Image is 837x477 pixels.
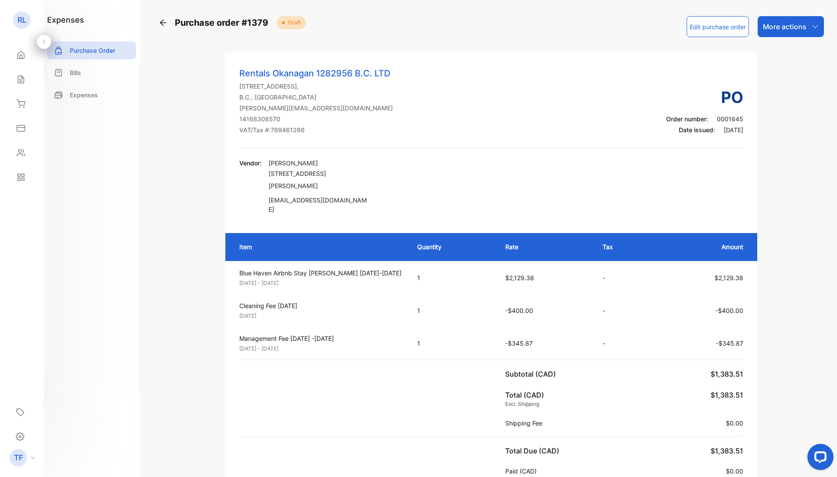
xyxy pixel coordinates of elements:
a: Bills [47,64,136,82]
p: [EMAIL_ADDRESS][DOMAIN_NAME] [269,196,369,214]
p: Quantity [417,242,488,251]
span: Purchase order #1379 [175,16,273,29]
p: 1 [417,273,488,282]
p: [PERSON_NAME][EMAIL_ADDRESS][DOMAIN_NAME] [239,103,393,113]
span: -$400.00 [715,307,743,314]
span: $0.00 [726,467,743,475]
button: Edit purchase order [687,16,749,37]
p: Shipping Fee [505,419,546,428]
span: 0001645 [717,115,743,123]
p: More actions [763,21,806,32]
p: B.C., [GEOGRAPHIC_DATA] [239,93,393,102]
p: RL [17,14,27,26]
iframe: LiveChat chat widget [800,440,837,477]
p: Management Fee [DATE] -[DATE] [239,334,401,343]
p: Excl. Shipping [505,400,544,408]
p: Subtotal (CAD) [505,369,559,379]
span: $2,129.38 [505,274,534,281]
p: Rate [505,242,585,251]
span: $2,129.38 [715,274,743,281]
span: Draft [285,19,301,27]
p: Total (CAD) [505,390,544,400]
p: Paid (CAD) [505,467,540,476]
p: - [602,273,644,282]
p: Expenses [70,90,98,100]
span: -$345.87 [716,340,743,347]
p: Amount [661,242,743,251]
p: Cleaning Fee [DATE] [239,301,401,310]
p: VAT/Tax #: 789461266 [239,125,393,134]
p: Bills [70,68,81,77]
p: 1 [417,339,488,348]
button: More actions [758,16,824,37]
p: Date issued: [666,125,743,134]
span: $1,383.51 [711,391,743,399]
h1: expenses [47,14,84,26]
span: -$345.87 [505,340,533,347]
p: Order number: [666,114,743,124]
p: [DATE] - [DATE] [239,279,401,287]
p: Rentals Okanagan 1282956 B.C. LTD [239,67,393,80]
p: Vendor: [239,158,262,168]
p: 1 [417,306,488,315]
p: 14168308570 [239,114,393,124]
p: [STREET_ADDRESS], [239,82,393,91]
p: Purchase Order [70,46,115,55]
p: Blue Haven Airbnb Stay [PERSON_NAME] [DATE]-[DATE] [239,268,401,278]
span: [DATE] [724,126,743,134]
p: Item [239,242,400,251]
p: Tax [602,242,644,251]
a: Purchase Order [47,41,136,59]
p: - [602,339,644,348]
p: - [602,306,644,315]
p: [DATE] [239,312,401,320]
p: [PERSON_NAME] [269,158,369,168]
a: Expenses [47,86,136,104]
p: TF [14,452,23,463]
p: [DATE] - [DATE] [239,345,401,353]
span: $0.00 [726,419,743,427]
p: [STREET_ADDRESS][PERSON_NAME] [269,168,369,192]
h3: PO [666,86,743,109]
span: $1,383.51 [711,370,743,378]
span: $1,383.51 [711,446,743,455]
p: Total Due (CAD) [505,446,563,456]
span: -$400.00 [505,307,533,314]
